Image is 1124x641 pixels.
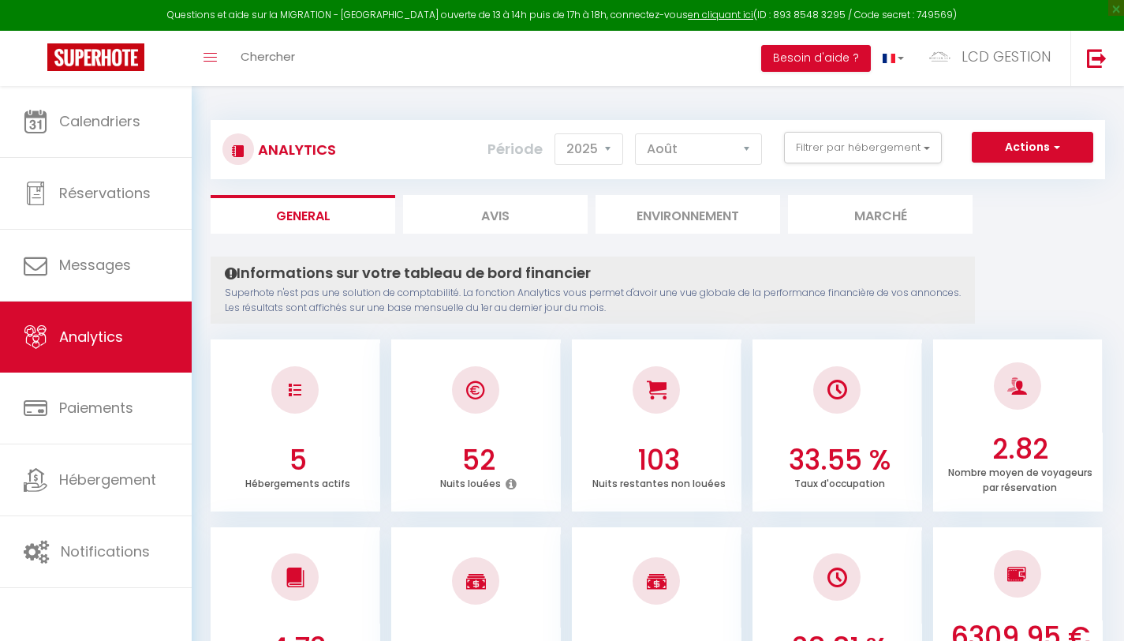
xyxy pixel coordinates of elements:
li: General [211,195,395,234]
label: Période [487,132,543,167]
p: Nombre moyen de voyageurs par réservation [948,463,1092,494]
p: Nuits louées [440,474,501,490]
span: Notifications [61,542,150,561]
h3: Analytics [254,132,336,167]
iframe: LiveChat chat widget [1058,575,1124,641]
h3: 52 [400,444,558,477]
a: Chercher [229,31,307,86]
span: Hébergement [59,470,156,489]
p: Taux d'occupation [794,474,885,490]
h3: 103 [581,444,738,477]
img: ... [928,45,951,69]
p: Hébergements actifs [245,474,350,490]
a: en cliquant ici [688,8,753,21]
button: Besoin d'aide ? [761,45,871,72]
img: Super Booking [47,43,144,71]
img: logout [1087,48,1107,68]
span: Messages [59,255,131,275]
span: Chercher [241,48,295,65]
span: Calendriers [59,111,140,131]
p: Nuits restantes non louées [592,474,726,490]
img: NO IMAGE [827,568,847,587]
h4: Informations sur votre tableau de bord financier [225,264,961,282]
h3: 2.82 [942,433,1100,466]
span: LCD GESTION [962,47,1051,66]
img: NO IMAGE [1007,564,1027,583]
h3: 33.55 % [761,444,919,477]
li: Avis [403,195,588,234]
span: Analytics [59,327,123,347]
button: Actions [972,132,1093,163]
p: Superhote n'est pas une solution de comptabilité. La fonction Analytics vous permet d'avoir une v... [225,286,961,316]
a: ... LCD GESTION [916,31,1070,86]
h3: 5 [219,444,377,477]
span: Paiements [59,398,133,418]
li: Marché [788,195,973,234]
img: NO IMAGE [289,384,301,396]
button: Filtrer par hébergement [784,132,942,163]
li: Environnement [596,195,780,234]
span: Réservations [59,183,151,203]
